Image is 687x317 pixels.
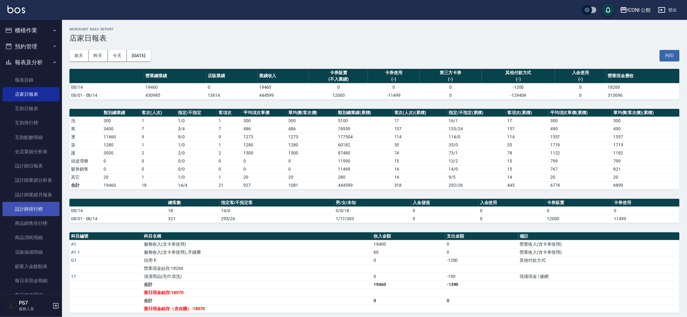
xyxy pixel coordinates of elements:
th: 營業現金應收 [606,69,680,83]
td: 799 [549,157,612,165]
td: 合計 [69,181,102,189]
td: 0 [478,215,545,223]
td: 營業收入(含卡券使用) [518,248,680,256]
a: 店家日報表 [2,87,60,101]
td: 08/14 [69,83,144,91]
td: 490 [612,125,680,133]
td: 0 [445,297,518,305]
td: -1390 [445,280,518,288]
td: 1280 [102,141,140,149]
td: 0 [368,83,419,91]
button: 櫃檯作業 [2,22,60,38]
td: 280 [336,173,393,181]
button: 登出 [656,4,680,16]
table: a dense table [69,199,680,223]
th: 卡券販賣 [545,199,612,207]
td: 19460 [372,280,445,288]
td: 1500 [287,149,336,157]
td: 0 [206,83,258,91]
td: 300 [287,117,336,125]
td: 0 [140,165,176,173]
td: 0 [242,157,287,165]
button: 前天 [69,50,89,61]
td: 1719 [612,141,680,149]
td: 114 [393,133,447,141]
div: (-) [421,76,480,83]
div: 入金使用 [556,69,605,76]
div: (-) [483,76,553,83]
td: 295/26 [219,215,334,223]
a: 店販抽成明細 [2,245,60,259]
td: 1 / 0 [176,173,217,181]
td: 0/0/18 [334,207,411,215]
td: 14/4 [219,207,334,215]
td: 19400 [372,240,445,248]
td: 0 / 0 [176,157,217,165]
td: 11499 [613,215,680,223]
table: a dense table [69,109,680,190]
td: 合計 [142,297,372,305]
td: 78 [506,149,549,157]
th: 總客數 [166,199,219,207]
td: 08/14 [69,207,166,215]
th: 客項次 [217,109,242,117]
td: 1273 [242,133,287,141]
td: 292/26 [447,181,506,189]
td: 服務收入(含卡券使用) [142,240,372,248]
td: 1 [217,141,242,149]
td: 1122 [549,149,612,157]
th: 店販業績 [206,69,258,83]
td: A1 [69,240,142,248]
th: 備註 [518,232,680,240]
div: (-) [370,76,418,83]
td: 1280 [287,141,336,149]
td: 9 [217,133,242,141]
td: 2 [140,149,176,157]
td: 0 [613,207,680,215]
td: 20 [287,173,336,181]
td: 營業收入(含卡券使用) [518,240,680,248]
td: 2 / 0 [176,149,217,157]
td: 486 [242,125,287,133]
td: 其它 [69,173,102,181]
th: 類別總業績(累積) [336,109,393,117]
td: 14 [393,165,447,173]
td: 444599 [258,91,309,99]
td: 87480 [336,149,393,157]
td: 1557 [612,133,680,141]
div: (不入業績) [311,76,367,83]
td: 髮券銷售 [69,165,102,173]
td: 3400 [102,125,140,133]
a: 顧客入金餘額表 [2,259,60,274]
td: 現場現金 | 濾網 [518,272,680,280]
td: 當日現金結存:18070 [142,288,372,297]
td: 其他付款方式 [518,256,680,264]
th: 卡券使用 [613,199,680,207]
td: 1 / 0 [176,141,217,149]
th: 平均項次單價 [242,109,287,117]
a: 每日收支明細 [2,288,60,302]
button: ICONI 公館 [618,4,654,16]
td: 7 [140,125,176,133]
td: 燙 [69,133,102,141]
td: 177504 [336,133,393,141]
td: 0 [372,297,445,305]
th: 客次(人次) [140,109,176,117]
td: 9 [140,133,176,141]
td: 73 / 1 [447,149,506,157]
td: 11460 [102,133,140,141]
td: 1 [217,173,242,181]
table: a dense table [69,232,680,313]
td: 315696 [606,91,680,99]
td: 444599 [336,181,393,189]
td: 9 / 5 [447,173,506,181]
td: 1719 [549,141,612,149]
td: 114 [506,133,549,141]
a: 每日非現金明細 [2,274,60,288]
td: 18260 [606,83,680,91]
td: 3000 [102,149,140,157]
td: 157 [393,125,447,133]
th: 客項次(累積) [506,109,549,117]
button: [DATE] [127,50,150,61]
a: 互助日報表 [2,101,60,116]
